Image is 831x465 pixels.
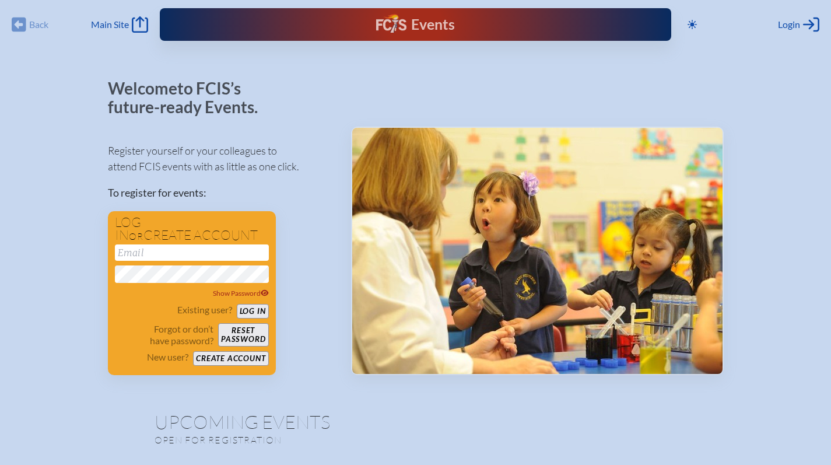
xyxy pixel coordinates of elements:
[778,19,800,30] span: Login
[306,14,524,35] div: FCIS Events — Future ready
[147,351,188,363] p: New user?
[115,323,214,347] p: Forgot or don’t have password?
[115,216,269,242] h1: Log in create account
[218,323,268,347] button: Resetpassword
[213,289,269,298] span: Show Password
[108,185,332,201] p: To register for events:
[91,19,129,30] span: Main Site
[108,143,332,174] p: Register yourself or your colleagues to attend FCIS events with as little as one click.
[155,412,677,431] h1: Upcoming Events
[155,434,462,446] p: Open for registration
[108,79,271,116] p: Welcome to FCIS’s future-ready Events.
[193,351,268,366] button: Create account
[352,128,723,374] img: Events
[237,304,269,319] button: Log in
[129,230,143,242] span: or
[177,304,232,316] p: Existing user?
[115,244,269,261] input: Email
[91,16,148,33] a: Main Site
